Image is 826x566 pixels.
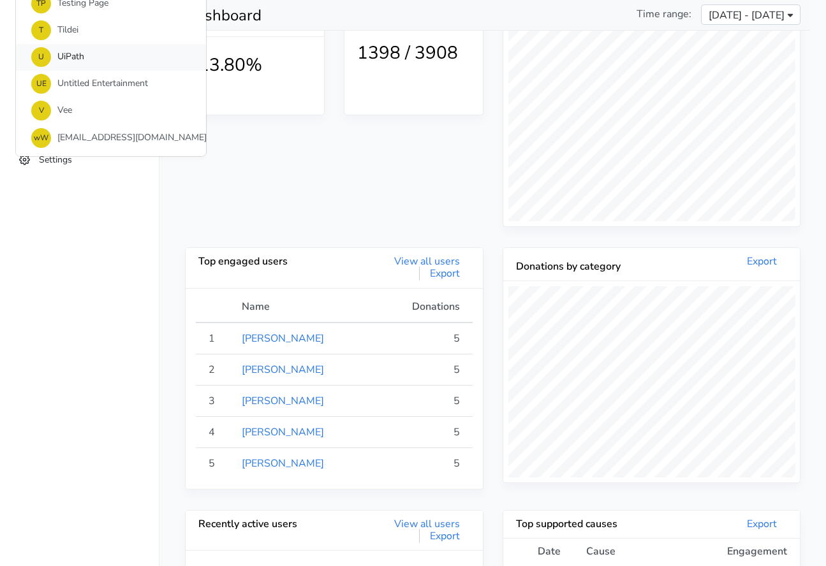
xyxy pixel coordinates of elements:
[31,128,51,148] span: wW
[374,323,473,354] td: 5
[16,98,206,124] a: VVee
[374,416,473,447] td: 5
[234,299,374,323] th: Name
[384,254,470,268] a: View all users
[13,115,146,140] a: Billing
[196,354,234,385] td: 2
[198,55,311,76] h1: 13.80%
[374,447,473,479] td: 5
[196,323,234,354] td: 1
[16,71,206,98] a: UEUntitled Entertainment
[31,74,51,94] span: UE
[196,385,234,416] td: 3
[516,261,652,273] h5: Donations by category
[13,53,146,78] a: Cause Calendar
[16,17,206,43] a: TTildei
[198,256,334,268] h5: Top engaged users
[516,518,652,530] h5: Top supported causes
[384,517,470,531] a: View all users
[16,44,206,71] a: UUiPath
[374,299,473,323] th: Donations
[637,6,691,22] span: Time range:
[16,124,206,151] a: wW[EMAIL_ADDRESS][DOMAIN_NAME]’s Workspace
[13,22,146,47] a: Campaigns
[737,254,787,268] a: Export
[39,153,72,165] span: Settings
[419,266,470,280] a: Export
[242,394,324,408] a: [PERSON_NAME]
[242,363,324,377] a: [PERSON_NAME]
[374,354,473,385] td: 5
[357,43,470,64] h1: 1398 / 3908
[196,447,234,479] td: 5
[419,529,470,543] a: Export
[31,47,51,67] span: U
[13,147,146,172] a: Settings
[31,101,51,120] span: V
[242,331,324,345] a: [PERSON_NAME]
[31,20,51,40] span: T
[198,518,334,530] h5: Recently active users
[242,425,324,439] a: [PERSON_NAME]
[196,416,234,447] td: 4
[242,456,324,470] a: [PERSON_NAME]
[374,385,473,416] td: 5
[185,6,483,25] h1: Dashboard
[709,8,785,23] span: [DATE] - [DATE]
[13,84,146,109] a: Nominate a charity
[737,517,787,531] a: Export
